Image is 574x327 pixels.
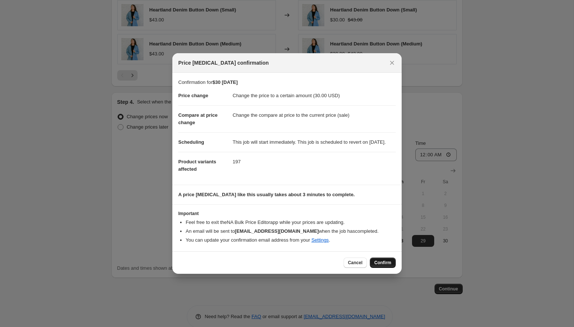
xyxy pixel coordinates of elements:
[374,260,391,266] span: Confirm
[311,237,329,243] a: Settings
[178,139,204,145] span: Scheduling
[233,105,396,125] dd: Change the compare at price to the current price (sale)
[178,192,355,197] b: A price [MEDICAL_DATA] like this usually takes about 3 minutes to complete.
[178,112,217,125] span: Compare at price change
[235,228,319,234] b: [EMAIL_ADDRESS][DOMAIN_NAME]
[186,219,396,226] li: Feel free to exit the NA Bulk Price Editor app while your prices are updating.
[233,132,396,152] dd: This job will start immediately. This job is scheduled to revert on [DATE].
[233,152,396,171] dd: 197
[212,79,237,85] b: $30 [DATE]
[370,258,396,268] button: Confirm
[233,86,396,105] dd: Change the price to a certain amount (30.00 USD)
[387,58,397,68] button: Close
[348,260,362,266] span: Cancel
[186,228,396,235] li: An email will be sent to when the job has completed .
[344,258,367,268] button: Cancel
[178,59,269,67] span: Price [MEDICAL_DATA] confirmation
[178,79,396,86] p: Confirmation for
[186,236,396,244] li: You can update your confirmation email address from your .
[178,211,396,217] h3: Important
[178,93,208,98] span: Price change
[178,159,216,172] span: Product variants affected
